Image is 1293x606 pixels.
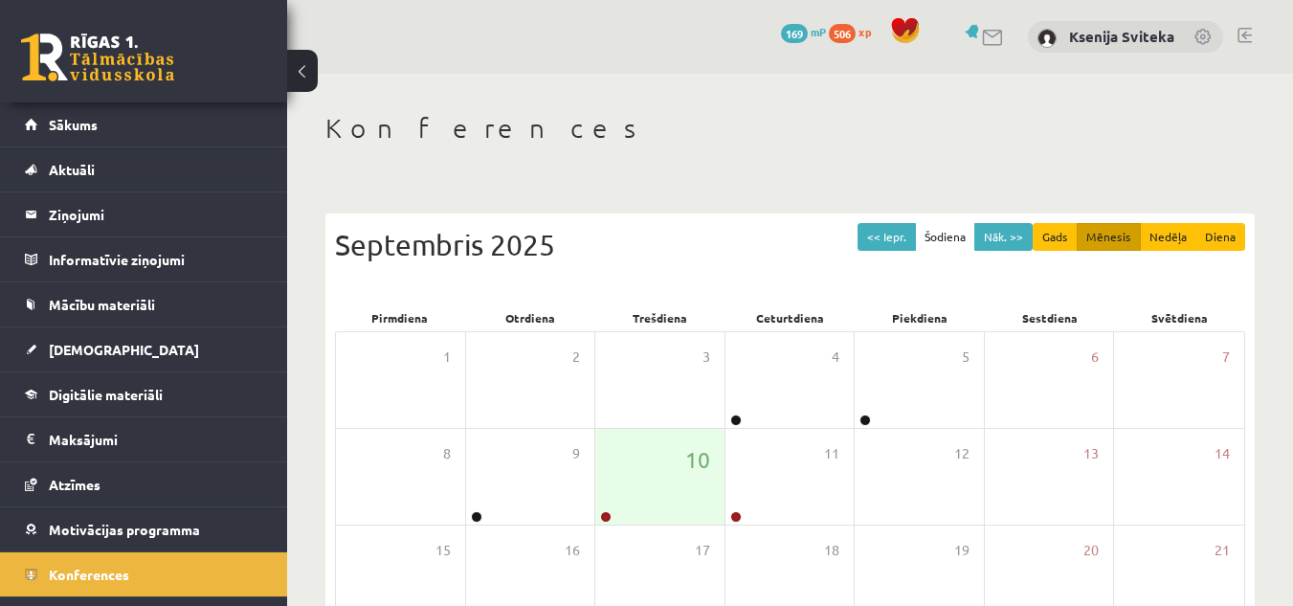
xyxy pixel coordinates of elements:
span: 1 [443,347,451,368]
span: 9 [572,443,580,464]
span: 7 [1222,347,1230,368]
span: 6 [1091,347,1099,368]
span: 169 [781,24,808,43]
span: Motivācijas programma [49,521,200,538]
span: mP [811,24,826,39]
div: Trešdiena [595,304,725,331]
a: 506 xp [829,24,881,39]
span: 506 [829,24,856,43]
div: Sestdiena [985,304,1115,331]
legend: Informatīvie ziņojumi [49,237,263,281]
span: 17 [695,540,710,561]
span: Konferences [49,566,129,583]
span: 3 [702,347,710,368]
a: Ksenija Sviteka [1069,27,1174,46]
span: Sākums [49,116,98,133]
div: Septembris 2025 [335,223,1245,266]
span: 14 [1215,443,1230,464]
a: Konferences [25,552,263,596]
div: Pirmdiena [335,304,465,331]
span: [DEMOGRAPHIC_DATA] [49,341,199,358]
a: Aktuāli [25,147,263,191]
a: 169 mP [781,24,826,39]
span: Aktuāli [49,161,95,178]
button: Nedēļa [1140,223,1196,251]
a: Ziņojumi [25,192,263,236]
span: 19 [954,540,970,561]
div: Otrdiena [465,304,595,331]
a: [DEMOGRAPHIC_DATA] [25,327,263,371]
span: 21 [1215,540,1230,561]
span: 4 [832,347,839,368]
a: Rīgas 1. Tālmācības vidusskola [21,34,174,81]
a: Motivācijas programma [25,507,263,551]
button: Gads [1033,223,1078,251]
span: xp [858,24,871,39]
button: Mēnesis [1077,223,1141,251]
span: 18 [824,540,839,561]
span: 8 [443,443,451,464]
a: Digitālie materiāli [25,372,263,416]
span: Atzīmes [49,476,100,493]
legend: Ziņojumi [49,192,263,236]
a: Maksājumi [25,417,263,461]
h1: Konferences [325,112,1255,145]
button: << Iepr. [858,223,916,251]
button: Šodiena [915,223,975,251]
span: 15 [435,540,451,561]
span: 16 [565,540,580,561]
span: 20 [1083,540,1099,561]
span: 2 [572,347,580,368]
span: Digitālie materiāli [49,386,163,403]
span: 11 [824,443,839,464]
img: Ksenija Sviteka [1037,29,1057,48]
legend: Maksājumi [49,417,263,461]
span: 12 [954,443,970,464]
div: Svētdiena [1115,304,1245,331]
div: Piekdiena [855,304,985,331]
a: Informatīvie ziņojumi [25,237,263,281]
div: Ceturtdiena [725,304,856,331]
span: 13 [1083,443,1099,464]
span: 10 [685,443,710,476]
a: Sākums [25,102,263,146]
a: Mācību materiāli [25,282,263,326]
button: Diena [1195,223,1245,251]
a: Atzīmes [25,462,263,506]
span: Mācību materiāli [49,296,155,313]
span: 5 [962,347,970,368]
button: Nāk. >> [974,223,1033,251]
